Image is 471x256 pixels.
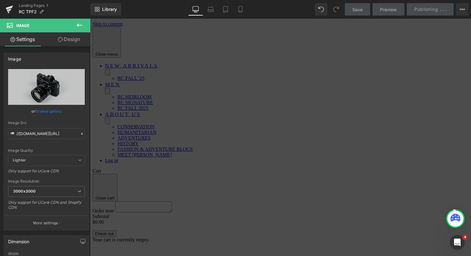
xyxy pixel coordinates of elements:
[218,3,233,16] a: Tablet
[8,128,85,139] input: Link
[16,23,30,28] span: Image
[8,252,85,256] div: Width
[330,3,342,16] button: Redo
[19,3,90,8] a: Landing Pages
[456,3,469,16] button: More
[8,200,85,214] div: Only support for UCare CDN and Shopify CDN
[233,3,248,16] a: Mobile
[4,216,89,230] button: More settings
[8,169,85,178] div: Only support for UCare CDN
[450,235,465,250] iframe: Intercom live chat
[19,9,37,14] span: RC TPF2
[8,108,85,114] div: or
[352,6,363,13] span: Save
[35,106,62,117] a: Browse gallery
[8,179,85,184] div: Image Resolution
[8,235,30,244] div: Dimension
[102,7,117,12] span: Library
[13,189,36,193] b: 3000x3000
[8,53,21,62] div: Image
[90,3,121,16] a: New Library
[380,6,397,13] span: Preview
[373,3,404,16] a: Preview
[13,158,26,162] b: Lighter
[463,235,468,240] span: 4
[203,3,218,16] a: Laptop
[46,32,92,46] a: Design
[315,3,327,16] button: Undo
[8,148,85,153] div: Image Quality
[188,3,203,16] a: Desktop
[8,121,85,125] div: Image Src
[33,220,58,226] p: More settings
